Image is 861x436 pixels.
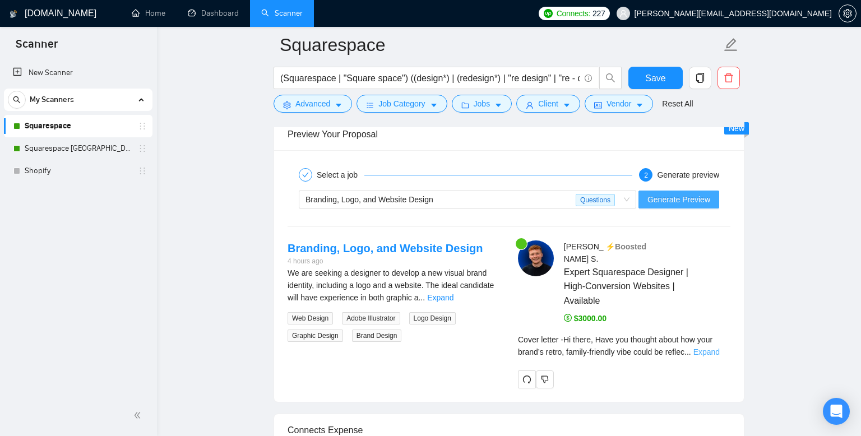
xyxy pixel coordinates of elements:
[839,9,857,18] a: setting
[288,256,483,267] div: 4 hours ago
[335,101,342,109] span: caret-down
[30,89,74,111] span: My Scanners
[526,101,534,109] span: user
[25,115,131,137] a: Squarespace
[452,95,512,113] button: folderJobscaret-down
[592,7,605,20] span: 227
[302,171,309,178] span: check
[585,75,592,82] span: info-circle
[839,9,856,18] span: setting
[645,71,665,85] span: Save
[280,71,580,85] input: Search Freelance Jobs...
[516,95,580,113] button: userClientcaret-down
[823,398,850,425] div: Open Intercom Messenger
[188,8,239,18] a: dashboardDashboard
[25,137,131,160] a: Squarespace [GEOGRAPHIC_DATA]
[378,98,425,110] span: Job Category
[563,101,571,109] span: caret-down
[689,67,711,89] button: copy
[288,242,483,254] a: Branding, Logo, and Website Design
[564,314,607,323] span: $3000.00
[366,101,374,109] span: bars
[288,330,343,342] span: Graphic Design
[461,101,469,109] span: folder
[536,370,554,388] button: dislike
[25,160,131,182] a: Shopify
[13,62,143,84] a: New Scanner
[4,62,152,84] li: New Scanner
[519,375,535,384] span: redo
[718,73,739,83] span: delete
[305,195,433,204] span: Branding, Logo, and Website Design
[518,370,536,388] button: redo
[717,67,740,89] button: delete
[295,98,330,110] span: Advanced
[138,166,147,175] span: holder
[518,333,730,358] div: Remember that the client will see only the first two lines of your cover letter.
[10,5,17,23] img: logo
[594,101,602,109] span: idcard
[619,10,627,17] span: user
[317,168,364,182] div: Select a job
[280,31,721,59] input: Scanner name...
[288,118,730,150] div: Preview Your Proposal
[288,267,500,304] div: We are seeking a designer to develop a new visual brand identity, including a logo and a website....
[538,98,558,110] span: Client
[647,193,710,206] span: Generate Preview
[541,375,549,384] span: dislike
[518,335,712,356] span: Cover letter - Hi there, Have you thought about how your brand’s retro, family-friendly vibe coul...
[474,98,490,110] span: Jobs
[4,89,152,182] li: My Scanners
[564,242,604,263] span: [PERSON_NAME] S .
[657,168,719,182] div: Generate preview
[427,293,453,302] a: Expand
[599,67,622,89] button: search
[628,67,683,89] button: Save
[357,95,447,113] button: barsJob Categorycaret-down
[557,7,590,20] span: Connects:
[288,268,494,302] span: We are seeking a designer to develop a new visual brand identity, including a logo and a website....
[607,98,631,110] span: Vendor
[689,73,711,83] span: copy
[342,312,400,324] span: Adobe Illustrator
[430,101,438,109] span: caret-down
[494,101,502,109] span: caret-down
[138,144,147,153] span: holder
[644,171,648,179] span: 2
[605,242,646,251] span: ⚡️Boosted
[564,314,572,322] span: dollar
[132,8,165,18] a: homeHome
[138,122,147,131] span: holder
[693,347,720,356] a: Expand
[729,124,744,133] span: New
[585,95,653,113] button: idcardVendorcaret-down
[274,95,352,113] button: settingAdvancedcaret-down
[662,98,693,110] a: Reset All
[418,293,425,302] span: ...
[352,330,402,342] span: Brand Design
[8,96,25,104] span: search
[409,312,456,324] span: Logo Design
[576,194,615,206] span: Questions
[261,8,303,18] a: searchScanner
[638,191,719,208] button: Generate Preview
[636,101,644,109] span: caret-down
[133,410,145,421] span: double-left
[724,38,738,52] span: edit
[7,36,67,59] span: Scanner
[288,312,333,324] span: Web Design
[8,91,26,109] button: search
[684,347,691,356] span: ...
[283,101,291,109] span: setting
[544,9,553,18] img: upwork-logo.png
[600,73,621,83] span: search
[564,265,697,307] span: Expert Squarespace Designer | High-Conversion Websites | Available
[518,240,554,276] img: c199Q6FLHX8-CLdW0AAsX760pA7J7ZsiAdh369QH5JfS7hseQPVD3Yvjm3Xi_ba-jZ
[839,4,857,22] button: setting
